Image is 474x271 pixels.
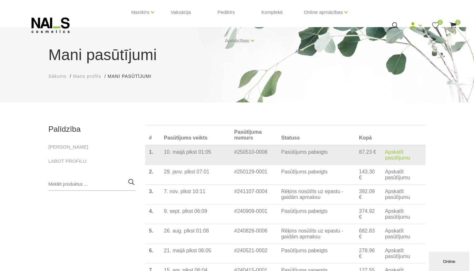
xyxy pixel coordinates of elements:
[48,157,86,165] a: LABOT PROFILU
[355,185,381,204] td: 392.09 €
[355,125,381,145] th: Kopā
[355,204,381,224] td: 374.92 €
[438,20,443,25] span: 0
[160,204,230,224] td: 9. sept. plkst 06:09
[277,185,355,204] td: Rēķins nosūtīts uz epastu - gaidām apmaksu
[48,125,135,133] h2: Palīdzība
[145,125,160,145] th: #
[230,185,277,204] td: #241107-0004
[225,28,249,54] a: Apmācības
[385,228,422,240] a: Apskatīt pasūtījumu
[48,143,88,151] a: [PERSON_NAME]
[355,224,381,244] td: 682.83 €
[73,74,101,79] span: Mans profils
[160,145,230,165] td: 10. maijā plkst 01:05
[355,165,381,185] td: 143.30 €
[145,165,160,185] th: 2.
[73,73,101,80] a: Mans profils
[48,178,135,191] input: Meklēt produktus ...
[385,189,422,200] a: Apskatīt pasūtījumu
[385,149,422,161] a: Apskatīt pasūtījumu
[160,244,230,264] td: 21. maijā plkst 06:05
[277,224,355,244] td: Rēķins nosūtīts uz epastu - gaidām apmaksu
[385,248,422,259] a: Apskatīt pasūtījumu
[230,145,277,165] td: #250510-0008
[160,224,230,244] td: 26. aug. plkst 01:08
[145,244,160,264] th: 6.
[277,145,355,165] td: Pasūtījums pabeigts
[160,125,230,145] th: Pasūtījums veikts
[429,250,471,271] iframe: chat widget
[48,74,67,79] span: Sākums
[449,21,457,29] a: 0
[230,165,277,185] td: #250129-0001
[160,185,230,204] td: 7. nov. plkst 10:11
[277,244,355,264] td: Pasūtījums pabeigts
[145,145,160,165] th: 1.
[230,204,277,224] td: #240909-0001
[230,125,277,145] th: Pasūtījuma numurs
[277,125,355,145] th: Statuss
[455,20,460,25] span: 0
[108,73,158,80] li: Mani pasūtījumi
[160,165,230,185] td: 29. janv. plkst 07:01
[145,224,160,244] th: 5.
[355,145,381,165] td: 87.23 €
[145,185,160,204] th: 3.
[277,204,355,224] td: Pasūtījums pabeigts
[355,244,381,264] td: 278.96 €
[385,169,422,181] a: Apskatīt pasūtījumu
[385,208,422,220] a: Apskatīt pasūtījumu
[431,21,439,29] a: 0
[230,244,277,264] td: #240521-0002
[230,224,277,244] td: #240826-0006
[145,204,160,224] th: 4.
[48,73,67,80] a: Sākums
[277,165,355,185] td: Pasūtījums pabeigts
